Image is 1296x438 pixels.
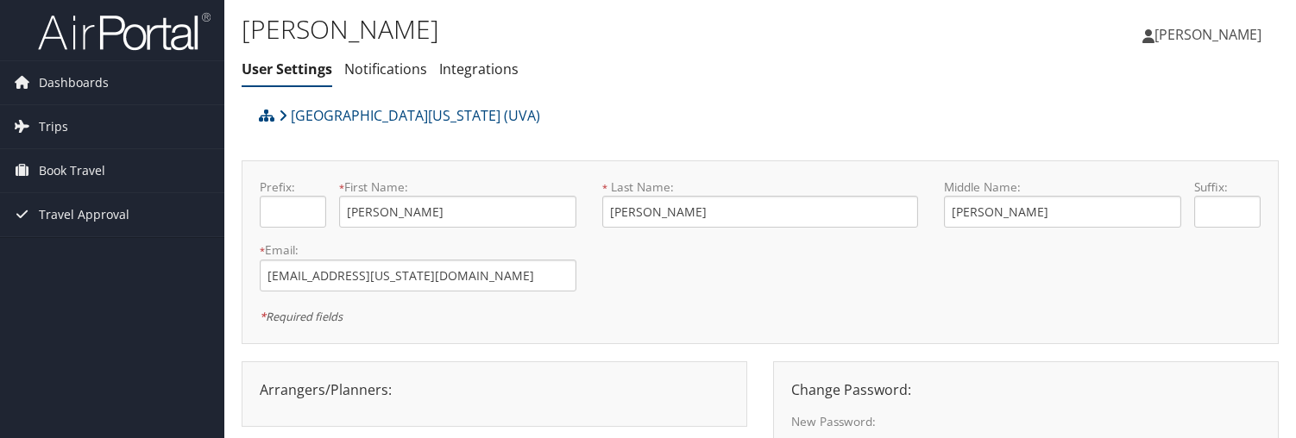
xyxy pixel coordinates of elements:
label: Suffix: [1194,178,1261,196]
span: Dashboards [39,61,109,104]
img: airportal-logo.png [38,11,211,52]
a: [PERSON_NAME] [1142,9,1279,60]
label: Prefix: [260,178,326,196]
label: Last Name: [602,178,919,196]
label: Email: [260,241,576,259]
span: Trips [39,105,68,148]
label: Middle Name: [944,178,1181,196]
em: Required fields [260,309,343,324]
label: New Password: [791,413,1178,430]
label: First Name: [339,178,576,196]
a: Notifications [344,59,427,78]
a: User Settings [242,59,332,78]
a: [GEOGRAPHIC_DATA][US_STATE] (UVA) [279,98,540,133]
a: Integrations [439,59,519,78]
span: [PERSON_NAME] [1154,25,1261,44]
div: Arrangers/Planners: [247,379,742,400]
div: Change Password: [778,379,1274,400]
span: Book Travel [39,149,105,192]
h1: [PERSON_NAME] [242,11,933,47]
span: Travel Approval [39,193,129,236]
